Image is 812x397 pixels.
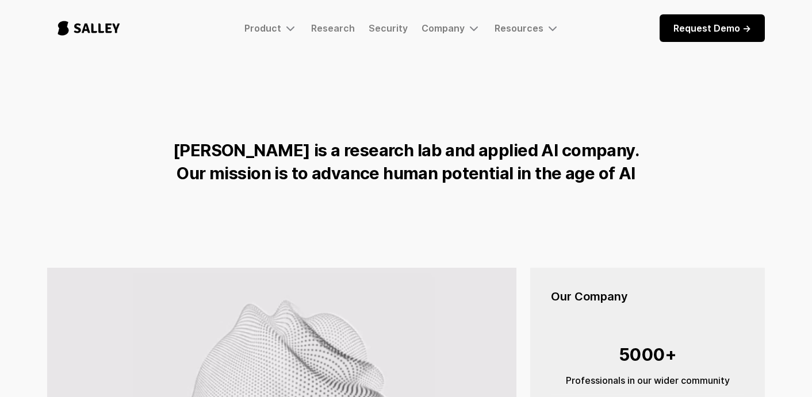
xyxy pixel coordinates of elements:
div: Product [244,21,297,35]
a: Research [311,22,355,34]
strong: [PERSON_NAME] is a research lab and applied AI company. Our mission is to advance human potential... [173,140,639,183]
a: Request Demo -> [660,14,765,42]
div: Company [422,21,481,35]
div: Resources [495,22,543,34]
div: 5000+ [551,339,744,370]
h5: Our Company [551,288,744,305]
div: Professionals in our wider community [551,373,744,387]
div: Product [244,22,281,34]
div: Resources [495,21,560,35]
a: Security [369,22,408,34]
a: home [47,9,131,47]
div: Company [422,22,465,34]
